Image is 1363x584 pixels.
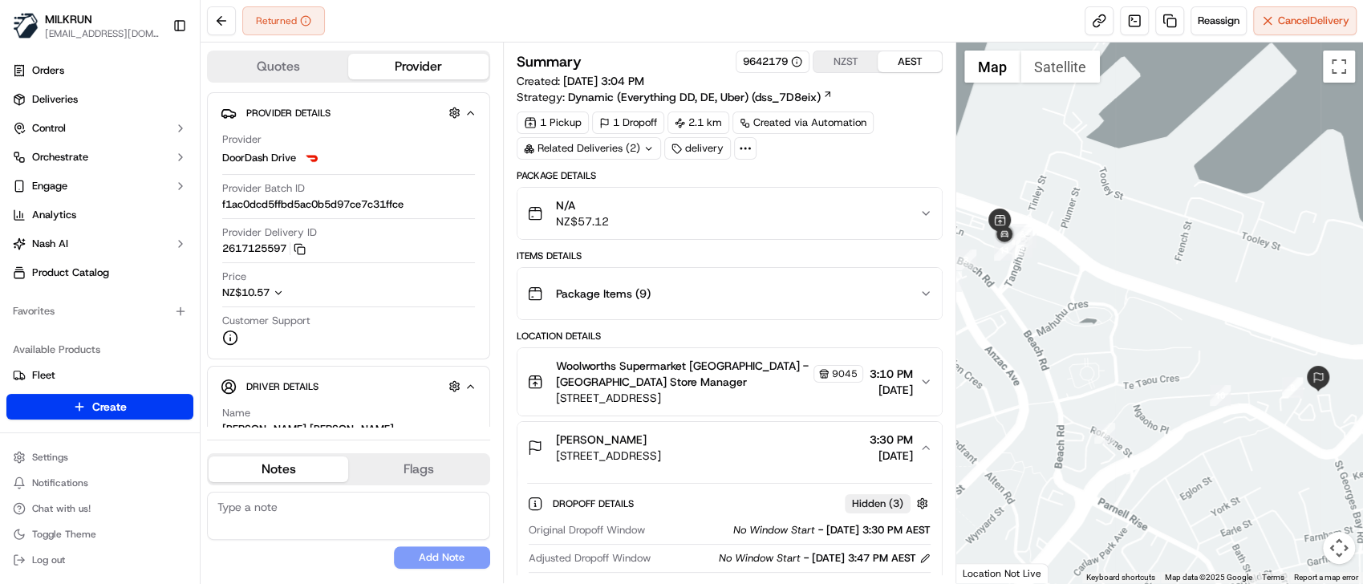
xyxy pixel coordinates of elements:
[6,298,193,324] div: Favorites
[517,89,833,105] div: Strategy:
[556,448,661,464] span: [STREET_ADDRESS]
[1191,6,1247,35] button: Reassign
[556,432,647,448] span: [PERSON_NAME]
[960,562,1013,583] img: Google
[221,99,477,126] button: Provider Details
[6,523,193,545] button: Toggle Theme
[813,51,878,72] button: NZST
[517,330,943,343] div: Location Details
[719,551,801,566] span: No Window Start
[222,151,296,165] span: DoorDash Drive
[568,89,821,105] span: Dynamic (Everything DD, DE, Uber) (dss_7D8eix)
[246,380,318,393] span: Driver Details
[6,58,193,83] a: Orders
[6,472,193,494] button: Notifications
[563,74,644,88] span: [DATE] 3:04 PM
[517,348,942,416] button: Woolworths Supermarket [GEOGRAPHIC_DATA] - [GEOGRAPHIC_DATA] Store Manager9045[STREET_ADDRESS]3:1...
[302,148,322,168] img: doordash_logo_v2.png
[6,116,193,141] button: Control
[32,477,88,489] span: Notifications
[32,92,78,107] span: Deliveries
[222,241,306,256] button: 2617125597
[553,497,637,510] span: Dropoff Details
[667,112,729,134] div: 2.1 km
[6,87,193,112] a: Deliveries
[242,6,325,35] button: Returned
[870,448,913,464] span: [DATE]
[1086,572,1155,583] button: Keyboard shortcuts
[209,54,348,79] button: Quotes
[818,523,823,537] span: -
[1094,423,1115,444] div: 7
[517,55,582,69] h3: Summary
[826,523,931,537] span: [DATE] 3:30 PM AEST
[1198,14,1239,28] span: Reassign
[13,368,187,383] a: Fleet
[517,169,943,182] div: Package Details
[32,554,65,566] span: Log out
[32,150,88,164] span: Orchestrate
[812,551,916,566] span: [DATE] 3:47 PM AEST
[1012,224,1032,245] div: 6
[6,363,193,388] button: Fleet
[964,51,1020,83] button: Show street map
[222,286,270,299] span: NZ$10.57
[222,406,250,420] span: Name
[222,225,317,240] span: Provider Delivery ID
[1020,51,1100,83] button: Show satellite imagery
[6,6,166,45] button: MILKRUNMILKRUN[EMAIL_ADDRESS][DOMAIN_NAME]
[994,240,1015,261] div: 11
[92,399,127,415] span: Create
[222,197,404,212] span: f1ac0dcd5ffbd5ac0b5d97ce7c31ffce
[246,107,331,120] span: Provider Details
[6,549,193,571] button: Log out
[1262,573,1284,582] a: Terms (opens in new tab)
[529,523,645,537] span: Original Dropoff Window
[222,181,305,196] span: Provider Batch ID
[13,13,39,39] img: MILKRUN
[32,528,96,541] span: Toggle Theme
[209,456,348,482] button: Notes
[32,179,67,193] span: Engage
[529,551,651,566] span: Adjusted Dropoff Window
[517,112,589,134] div: 1 Pickup
[1323,532,1355,564] button: Map camera controls
[845,493,932,513] button: Hidden (3)
[222,270,246,284] span: Price
[1282,377,1303,398] div: 9
[664,137,731,160] div: delivery
[732,112,874,134] a: Created via Automation
[832,367,858,380] span: 9045
[32,451,68,464] span: Settings
[6,337,193,363] div: Available Products
[556,286,651,302] span: Package Items ( 9 )
[1323,51,1355,83] button: Toggle fullscreen view
[1253,6,1357,35] button: CancelDelivery
[556,197,609,213] span: N/A
[45,11,92,27] button: MILKRUN
[1294,573,1358,582] a: Report a map error
[960,562,1013,583] a: Open this area in Google Maps (opens a new window)
[32,237,68,251] span: Nash AI
[804,551,809,566] span: -
[870,382,913,398] span: [DATE]
[222,286,363,300] button: NZ$10.57
[6,446,193,468] button: Settings
[956,563,1049,583] div: Location Not Live
[517,249,943,262] div: Items Details
[32,502,91,515] span: Chat with us!
[222,132,262,147] span: Provider
[6,260,193,286] a: Product Catalog
[221,373,477,399] button: Driver Details
[222,422,394,436] div: [PERSON_NAME] [PERSON_NAME]
[348,54,488,79] button: Provider
[743,55,802,69] button: 9642179
[32,121,66,136] span: Control
[852,497,903,511] span: Hidden ( 3 )
[556,213,609,229] span: NZ$57.12
[870,432,913,448] span: 3:30 PM
[45,27,160,40] button: [EMAIL_ADDRESS][DOMAIN_NAME]
[556,358,810,390] span: Woolworths Supermarket [GEOGRAPHIC_DATA] - [GEOGRAPHIC_DATA] Store Manager
[32,266,109,280] span: Product Catalog
[517,73,644,89] span: Created:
